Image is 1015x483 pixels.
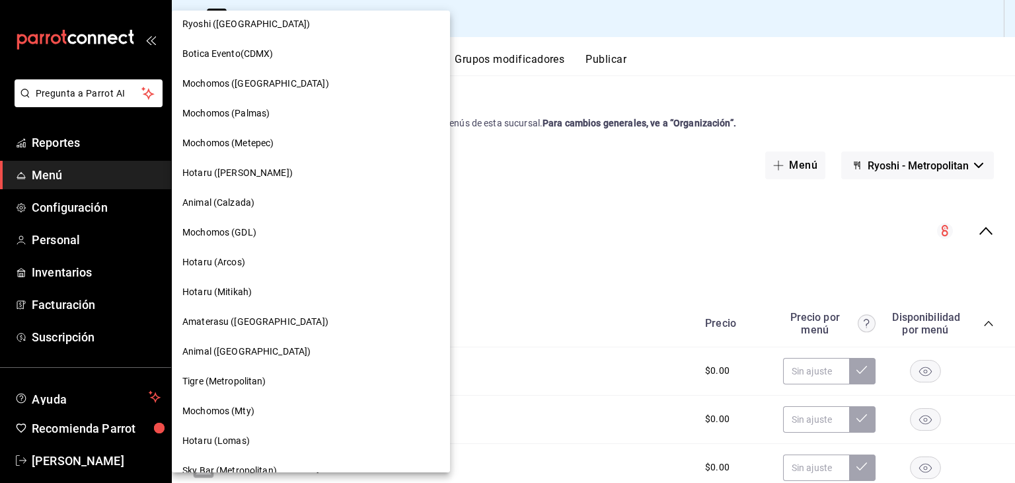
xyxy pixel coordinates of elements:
div: Animal ([GEOGRAPHIC_DATA]) [172,337,450,367]
span: Tigre (Metropolitan) [182,374,266,388]
span: Hotaru ([PERSON_NAME]) [182,166,293,180]
span: Hotaru (Mitikah) [182,285,252,299]
span: Mochomos (GDL) [182,226,256,240]
div: Hotaru (Lomas) [172,426,450,456]
span: Sky Bar (Metropolitan) [182,464,277,478]
div: Hotaru ([PERSON_NAME]) [172,158,450,188]
div: Mochomos (Palmas) [172,99,450,128]
span: Mochomos (Mty) [182,404,254,418]
span: Mochomos (Palmas) [182,107,270,120]
span: Amaterasu ([GEOGRAPHIC_DATA]) [182,315,328,329]
span: Animal ([GEOGRAPHIC_DATA]) [182,345,311,359]
div: Hotaru (Arcos) [172,247,450,277]
span: Animal (Calzada) [182,196,254,210]
div: Amaterasu ([GEOGRAPHIC_DATA]) [172,307,450,337]
div: Mochomos (GDL) [172,218,450,247]
div: Tigre (Metropolitan) [172,367,450,396]
div: Botica Evento(CDMX) [172,39,450,69]
span: Mochomos (Metepec) [182,136,274,150]
div: Ryoshi ([GEOGRAPHIC_DATA]) [172,9,450,39]
div: Mochomos (Metepec) [172,128,450,158]
div: Mochomos (Mty) [172,396,450,426]
span: Ryoshi ([GEOGRAPHIC_DATA]) [182,17,310,31]
div: Hotaru (Mitikah) [172,277,450,307]
span: Botica Evento(CDMX) [182,47,274,61]
span: Hotaru (Lomas) [182,434,250,448]
div: Mochomos ([GEOGRAPHIC_DATA]) [172,69,450,99]
span: Mochomos ([GEOGRAPHIC_DATA]) [182,77,329,91]
div: Animal (Calzada) [172,188,450,218]
span: Hotaru (Arcos) [182,255,245,269]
